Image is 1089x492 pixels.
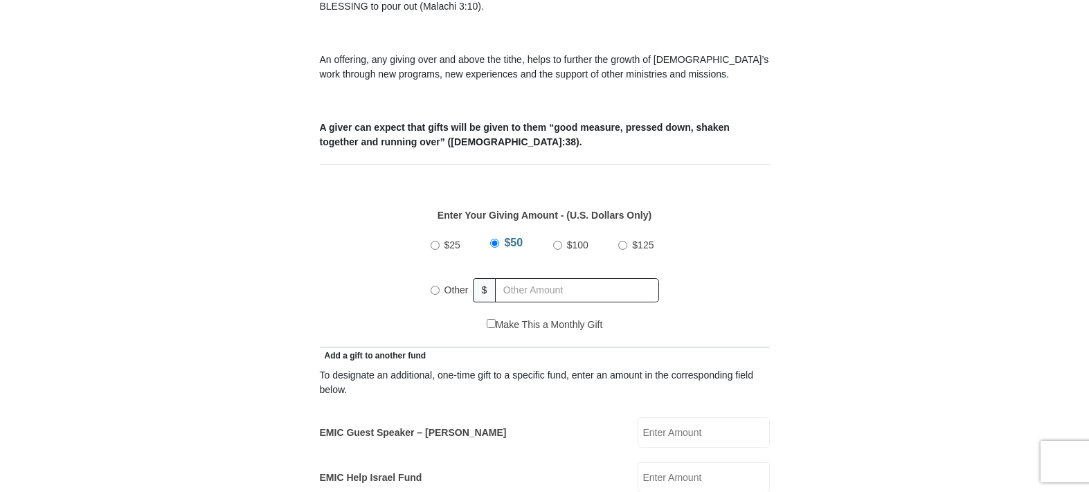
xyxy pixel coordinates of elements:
input: Enter Amount [638,417,770,448]
span: Add a gift to another fund [320,351,426,361]
span: $100 [567,239,588,250]
b: A giver can expect that gifts will be given to them “good measure, pressed down, shaken together ... [320,122,730,147]
div: To designate an additional, one-time gift to a specific fund, enter an amount in the correspondin... [320,368,770,397]
span: $125 [632,239,654,250]
input: Make This a Monthly Gift [487,319,496,328]
label: EMIC Help Israel Fund [320,471,422,485]
span: $ [473,278,496,302]
input: Other Amount [495,278,658,302]
span: $50 [504,237,523,248]
span: Other [444,284,469,295]
strong: Enter Your Giving Amount - (U.S. Dollars Only) [438,210,651,221]
span: $25 [444,239,460,250]
label: EMIC Guest Speaker – [PERSON_NAME] [320,426,507,440]
p: An offering, any giving over and above the tithe, helps to further the growth of [DEMOGRAPHIC_DAT... [320,53,770,82]
label: Make This a Monthly Gift [487,318,603,332]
